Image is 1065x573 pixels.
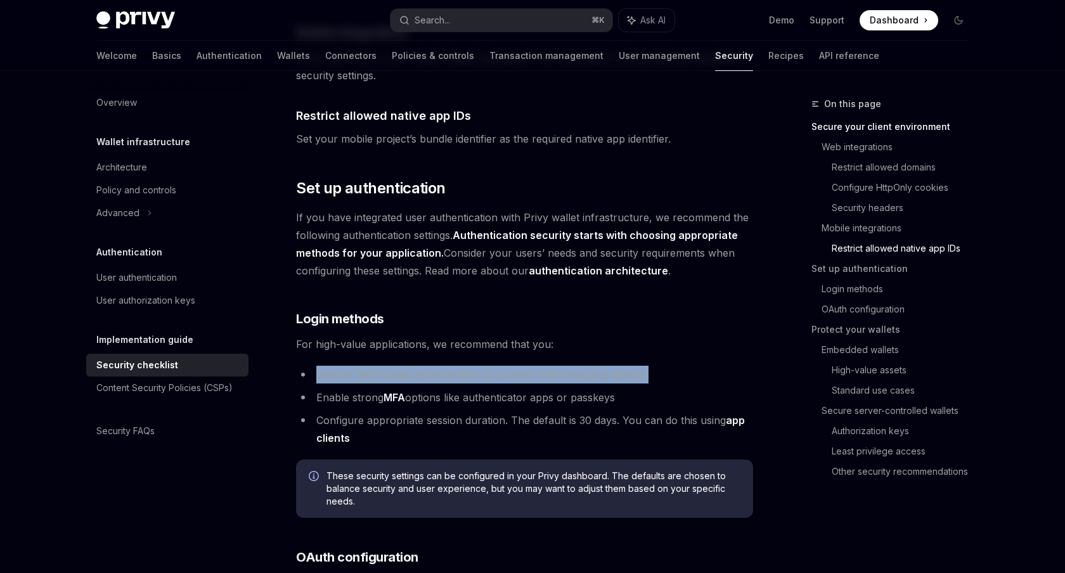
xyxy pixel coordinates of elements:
[832,157,979,177] a: Restrict allowed domains
[86,377,248,399] a: Content Security Policies (CSPs)
[948,10,969,30] button: Toggle dark mode
[86,354,248,377] a: Security checklist
[860,10,938,30] a: Dashboard
[86,420,248,442] a: Security FAQs
[86,156,248,179] a: Architecture
[96,423,155,439] div: Security FAQs
[619,9,674,32] button: Ask AI
[415,13,450,28] div: Search...
[296,411,753,447] li: Configure appropriate session duration. The default is 30 days. You can do this using
[86,91,248,114] a: Overview
[822,218,979,238] a: Mobile integrations
[152,41,181,71] a: Basics
[489,41,603,71] a: Transaction management
[296,366,753,383] li: Disable SMS-based authentication to prevent SIM-swapping attacks
[96,160,147,175] div: Architecture
[325,41,377,71] a: Connectors
[619,41,700,71] a: User management
[309,471,321,484] svg: Info
[296,209,753,280] span: If you have integrated user authentication with Privy wallet infrastructure, we recommend the fol...
[86,289,248,312] a: User authorization keys
[591,15,605,25] span: ⌘ K
[810,14,844,27] a: Support
[326,470,740,508] span: These security settings can be configured in your Privy dashboard. The defaults are chosen to bal...
[96,270,177,285] div: User authentication
[296,335,753,353] span: For high-value applications, we recommend that you:
[822,279,979,299] a: Login methods
[296,178,445,198] span: Set up authentication
[277,41,310,71] a: Wallets
[832,198,979,218] a: Security headers
[96,183,176,198] div: Policy and controls
[86,179,248,202] a: Policy and controls
[96,95,137,110] div: Overview
[640,14,666,27] span: Ask AI
[96,41,137,71] a: Welcome
[296,130,753,148] span: Set your mobile project’s bundle identifier as the required native app identifier.
[822,340,979,360] a: Embedded wallets
[296,229,738,259] strong: Authentication security starts with choosing appropriate methods for your application.
[822,299,979,319] a: OAuth configuration
[824,96,881,112] span: On this page
[529,264,668,278] a: authentication architecture
[832,461,979,482] a: Other security recommendations
[811,319,979,340] a: Protect your wallets
[96,357,178,373] div: Security checklist
[832,380,979,401] a: Standard use cases
[96,11,175,29] img: dark logo
[822,137,979,157] a: Web integrations
[715,41,753,71] a: Security
[96,245,162,260] h5: Authentication
[296,311,384,326] strong: Login methods
[384,391,405,404] a: MFA
[96,205,139,221] div: Advanced
[96,134,190,150] h5: Wallet infrastructure
[86,266,248,289] a: User authentication
[392,41,474,71] a: Policies & controls
[769,14,794,27] a: Demo
[96,332,193,347] h5: Implementation guide
[296,107,471,124] span: Restrict allowed native app IDs
[822,401,979,421] a: Secure server-controlled wallets
[96,380,233,396] div: Content Security Policies (CSPs)
[819,41,879,71] a: API reference
[390,9,612,32] button: Search...⌘K
[296,389,753,406] li: Enable strong options like authenticator apps or passkeys
[811,117,979,137] a: Secure your client environment
[197,41,262,71] a: Authentication
[96,293,195,308] div: User authorization keys
[832,177,979,198] a: Configure HttpOnly cookies
[832,238,979,259] a: Restrict allowed native app IDs
[832,421,979,441] a: Authorization keys
[870,14,919,27] span: Dashboard
[768,41,804,71] a: Recipes
[811,259,979,279] a: Set up authentication
[296,550,418,565] strong: OAuth configuration
[832,441,979,461] a: Least privilege access
[832,360,979,380] a: High-value assets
